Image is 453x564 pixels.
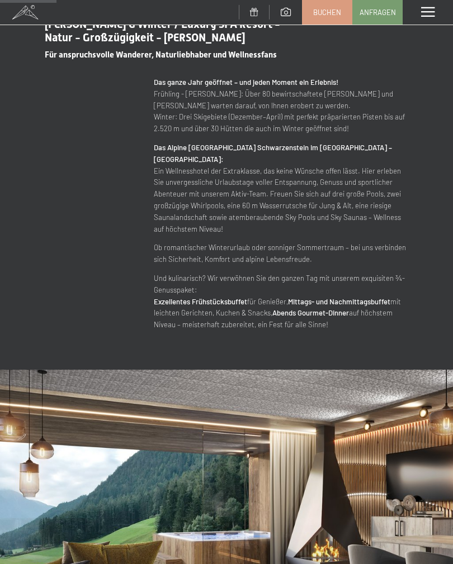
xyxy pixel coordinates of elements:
strong: Exzellentes Frühstücksbuffet [154,297,247,306]
span: Buchen [313,7,341,17]
strong: Das Alpine [GEOGRAPHIC_DATA] Schwarzenstein im [GEOGRAPHIC_DATA] – [GEOGRAPHIC_DATA]: [154,143,392,164]
span: Für anspruchsvolle Wanderer, Naturliebhaber und Wellnessfans [45,50,277,60]
a: Buchen [303,1,352,24]
p: Frühling - [PERSON_NAME]: Über 80 bewirtschaftete [PERSON_NAME] und [PERSON_NAME] warten darauf, ... [154,77,408,135]
strong: Mittags- und Nachmittagsbuffet [288,297,390,306]
p: Und kulinarisch? Wir verwöhnen Sie den ganzen Tag mit unserem exquisiten ¾-Genusspaket: für Genie... [154,273,408,331]
span: Anfragen [360,7,396,17]
strong: Abends Gourmet-Dinner [272,308,349,317]
p: Ob romantischer Winterurlaub oder sonniger Sommertraum – bei uns verbinden sich Sicherheit, Komfo... [154,242,408,265]
p: Ein Wellnesshotel der Extraklasse, das keine Wünsche offen lässt. Hier erleben Sie unvergessliche... [154,142,408,235]
a: Anfragen [353,1,402,24]
strong: Das ganze Jahr geöffnet – und jeden Moment ein Erlebnis! [154,78,338,87]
